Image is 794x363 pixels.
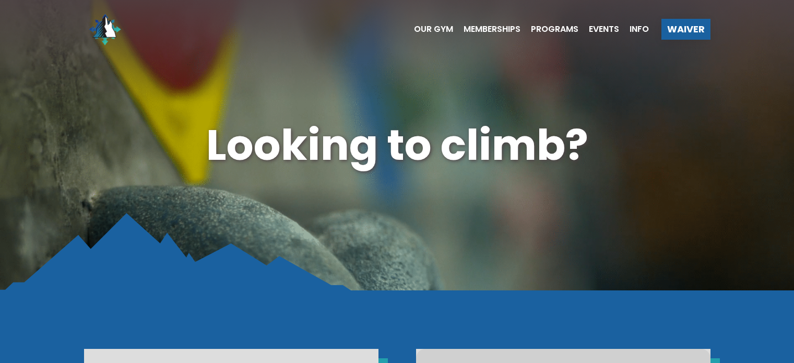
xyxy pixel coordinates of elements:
span: Programs [531,25,578,33]
a: Our Gym [404,25,453,33]
a: Info [619,25,649,33]
img: North Wall Logo [84,8,126,50]
span: Events [589,25,619,33]
a: Memberships [453,25,520,33]
a: Programs [520,25,578,33]
span: Info [630,25,649,33]
a: Waiver [661,19,710,40]
span: Memberships [464,25,520,33]
h1: Looking to climb? [84,115,710,175]
span: Waiver [667,25,705,34]
a: Events [578,25,619,33]
span: Our Gym [414,25,453,33]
